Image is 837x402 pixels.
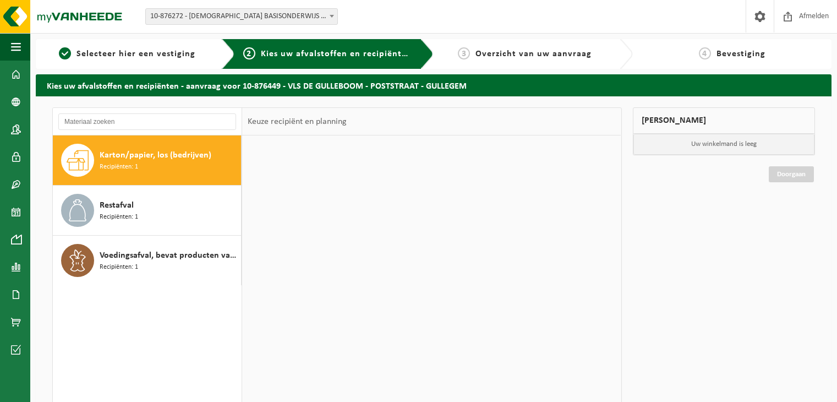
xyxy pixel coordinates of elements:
[633,107,816,134] div: [PERSON_NAME]
[769,166,814,182] a: Doorgaan
[53,135,242,186] button: Karton/papier, los (bedrijven) Recipiënten: 1
[243,47,255,59] span: 2
[36,74,831,96] h2: Kies uw afvalstoffen en recipiënten - aanvraag voor 10-876449 - VLS DE GULLEBOOM - POSTSTRAAT - G...
[242,108,352,135] div: Keuze recipiënt en planning
[145,8,338,25] span: 10-876272 - KATHOLIEK BASISONDERWIJS GULDENBERG VZW - WEVELGEM
[699,47,711,59] span: 4
[100,162,138,172] span: Recipiënten: 1
[100,212,138,222] span: Recipiënten: 1
[53,236,242,285] button: Voedingsafval, bevat producten van dierlijke oorsprong, onverpakt, categorie 3 Recipiënten: 1
[100,249,238,262] span: Voedingsafval, bevat producten van dierlijke oorsprong, onverpakt, categorie 3
[100,199,134,212] span: Restafval
[41,47,213,61] a: 1Selecteer hier een vestiging
[633,134,815,155] p: Uw winkelmand is leeg
[59,47,71,59] span: 1
[76,50,195,58] span: Selecteer hier een vestiging
[53,186,242,236] button: Restafval Recipiënten: 1
[146,9,337,24] span: 10-876272 - KATHOLIEK BASISONDERWIJS GULDENBERG VZW - WEVELGEM
[458,47,470,59] span: 3
[58,113,236,130] input: Materiaal zoeken
[100,149,211,162] span: Karton/papier, los (bedrijven)
[716,50,765,58] span: Bevestiging
[261,50,412,58] span: Kies uw afvalstoffen en recipiënten
[475,50,592,58] span: Overzicht van uw aanvraag
[100,262,138,273] span: Recipiënten: 1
